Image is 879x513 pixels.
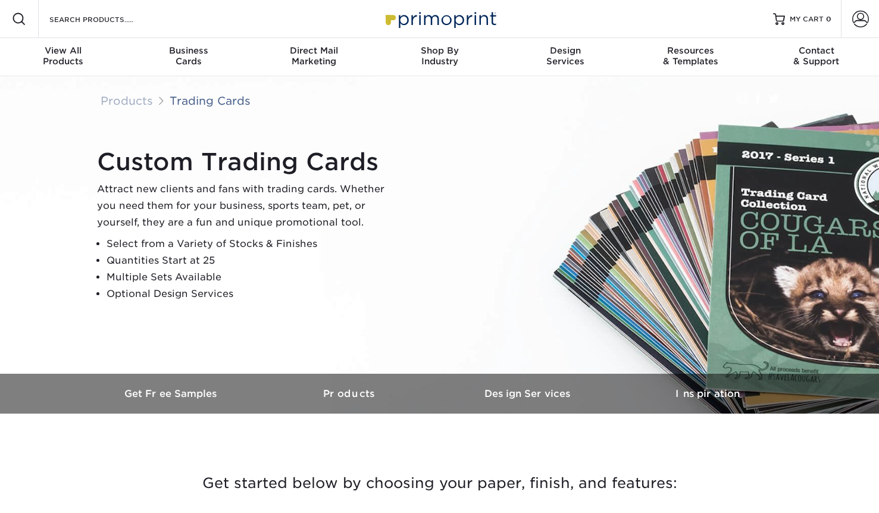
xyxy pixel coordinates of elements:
[107,269,395,286] li: Multiple Sets Available
[377,45,502,67] div: Industry
[502,45,628,56] span: Design
[377,38,502,76] a: Shop ByIndustry
[48,12,164,26] input: SEARCH PRODUCTS.....
[251,45,377,67] div: Marketing
[97,148,395,176] h1: Custom Trading Cards
[377,45,502,56] span: Shop By
[628,38,753,76] a: Resources& Templates
[618,388,797,399] h3: Inspiration
[502,45,628,67] div: Services
[790,14,824,24] span: MY CART
[618,374,797,414] a: Inspiration
[251,38,377,76] a: Direct MailMarketing
[126,45,251,67] div: Cards
[251,45,377,56] span: Direct Mail
[440,388,618,399] h3: Design Services
[502,38,628,76] a: DesignServices
[83,388,261,399] h3: Get Free Samples
[107,236,395,252] li: Select from a Variety of Stocks & Finishes
[826,15,831,23] span: 0
[126,38,251,76] a: BusinessCards
[380,6,499,32] img: Primoprint
[753,45,879,67] div: & Support
[92,456,788,510] h3: Get started below by choosing your paper, finish, and features:
[126,45,251,56] span: Business
[261,374,440,414] a: Products
[628,45,753,56] span: Resources
[101,94,153,107] a: Products
[753,45,879,56] span: Contact
[107,286,395,302] li: Optional Design Services
[261,388,440,399] h3: Products
[97,181,395,231] p: Attract new clients and fans with trading cards. Whether you need them for your business, sports ...
[628,45,753,67] div: & Templates
[170,94,251,107] a: Trading Cards
[107,252,395,269] li: Quantities Start at 25
[753,38,879,76] a: Contact& Support
[440,374,618,414] a: Design Services
[83,374,261,414] a: Get Free Samples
